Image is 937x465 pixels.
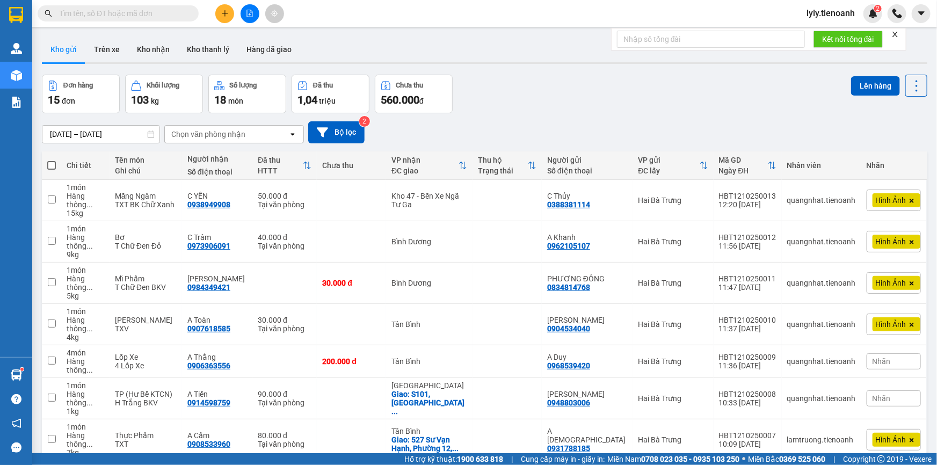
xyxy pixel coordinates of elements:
div: Hai Bà Trưng [638,394,708,403]
img: logo-vxr [9,7,23,23]
sup: 1 [20,368,24,371]
div: 0948803006 [547,398,590,407]
div: C Thủy [547,192,628,200]
span: Kết nối tổng đài [822,33,874,45]
div: 0904534040 [547,324,590,333]
div: Chưa thu [322,161,381,170]
div: C Trâm [187,233,247,242]
span: ... [86,398,93,407]
div: quangnhat.tienoanh [787,237,856,246]
span: Hình Ảnh [876,319,906,329]
div: A Cẩm [187,431,247,440]
div: Đã thu [258,156,303,164]
div: 1 món [67,183,104,192]
button: aim [265,4,284,23]
span: ... [86,200,93,209]
div: Người nhận [187,155,247,163]
div: Bơ [115,233,177,242]
div: 1 món [67,266,104,274]
img: warehouse-icon [11,43,22,54]
div: Mĩ Phẩm [115,274,177,283]
div: Kho 47 - Bến Xe Ngã Tư Ga [391,192,467,209]
div: 15 kg [67,209,104,217]
div: Hai Bà Trưng [638,196,708,205]
span: 560.000 [381,93,419,106]
div: C YẾN [187,192,247,200]
div: H Trắng BKV [115,398,177,407]
span: Hình Ảnh [876,195,906,205]
div: Tại văn phòng [258,200,311,209]
div: ĐC lấy [638,166,700,175]
strong: 1900 633 818 [457,455,503,463]
span: 103 [131,93,149,106]
span: ... [86,283,93,292]
div: Chưa thu [396,82,424,89]
div: PHƯƠNG ĐÔNG [547,274,628,283]
div: ĐC giao [391,166,459,175]
div: 4 kg [67,333,104,342]
span: Miền Nam [607,453,739,465]
div: 200.000 đ [322,357,381,366]
span: | [511,453,513,465]
div: Hai Bà Trưng [638,435,708,444]
div: 0968539420 [547,361,590,370]
strong: 0369 525 060 [779,455,825,463]
div: quangnhat.tienoanh [787,357,856,366]
span: món [228,97,243,105]
div: 5 kg [67,292,104,300]
span: ... [452,444,459,453]
div: Hàng thông thường [67,316,104,333]
span: Hình Ảnh [876,278,906,288]
div: Tại văn phòng [258,440,311,448]
div: Tại văn phòng [258,398,311,407]
div: Số lượng [230,82,257,89]
div: 4 Lốp Xe [115,361,177,370]
div: Hàng thông thường [67,431,104,448]
button: Kết nối tổng đài [813,31,883,48]
button: Khối lượng103kg [125,75,203,113]
div: 1 món [67,381,104,390]
span: plus [221,10,229,17]
span: message [11,442,21,453]
span: ... [86,440,93,448]
th: Toggle SortBy [252,151,317,180]
div: quangnhat.tienoanh [787,394,856,403]
span: file-add [246,10,253,17]
strong: 0708 023 035 - 0935 103 250 [641,455,739,463]
input: Select a date range. [42,126,159,143]
span: lyly.tienoanh [798,6,863,20]
div: HTTT [258,166,303,175]
div: Hai Bà Trưng [638,237,708,246]
button: Kho nhận [128,37,178,62]
div: Tại văn phòng [258,324,311,333]
span: ... [86,242,93,250]
div: Đã thu [313,82,333,89]
div: Mã GD [719,156,768,164]
div: 0962105107 [547,242,590,250]
div: TXT [115,440,177,448]
th: Toggle SortBy [633,151,714,180]
button: Đã thu1,04 triệu [292,75,369,113]
div: Tại văn phòng [258,242,311,250]
button: Hàng đã giao [238,37,300,62]
div: quangnhat.tienoanh [787,320,856,329]
div: Măng Ngâm [115,192,177,200]
div: Tân Bình [391,357,467,366]
div: VP gửi [638,156,700,164]
div: Thực Phẩm [115,431,177,440]
span: question-circle [11,394,21,404]
button: Lên hàng [851,76,900,96]
span: caret-down [917,9,926,18]
span: Hình Ảnh [876,237,906,246]
div: 9 kg [67,250,104,259]
div: Hai Bà Trưng [638,320,708,329]
div: 0908533960 [187,440,230,448]
div: Hàng thông thường [67,233,104,250]
span: copyright [877,455,885,463]
div: 0906363556 [187,361,230,370]
div: 0938949908 [187,200,230,209]
button: plus [215,4,234,23]
div: Hàng thông thường [67,390,104,407]
div: 4 món [67,348,104,357]
sup: 2 [874,5,882,12]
